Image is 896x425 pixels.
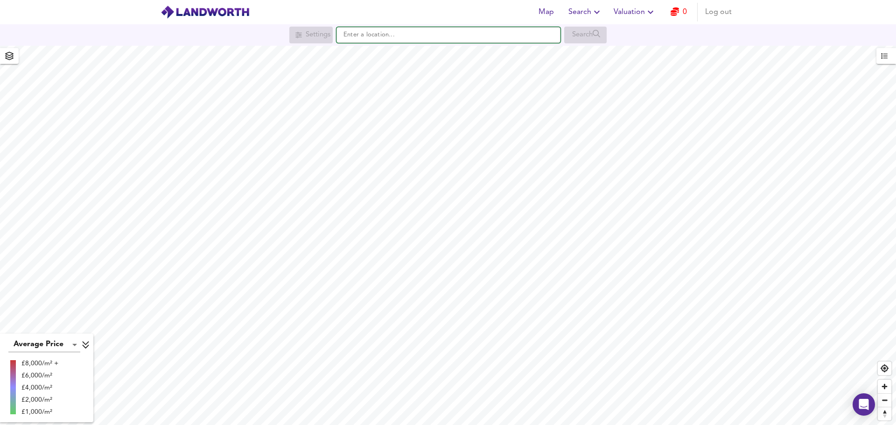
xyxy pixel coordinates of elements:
[853,393,875,416] div: Open Intercom Messenger
[664,3,693,21] button: 0
[8,337,80,352] div: Average Price
[21,395,58,404] div: £2,000/m²
[564,27,607,43] div: Search for a location first or explore the map
[531,3,561,21] button: Map
[161,5,250,19] img: logo
[336,27,560,43] input: Enter a location...
[878,362,891,375] button: Find my location
[21,383,58,392] div: £4,000/m²
[878,380,891,393] button: Zoom in
[878,394,891,407] span: Zoom out
[535,6,557,19] span: Map
[701,3,735,21] button: Log out
[21,407,58,417] div: £1,000/m²
[568,6,602,19] span: Search
[610,3,660,21] button: Valuation
[705,6,732,19] span: Log out
[878,393,891,407] button: Zoom out
[565,3,606,21] button: Search
[671,6,687,19] a: 0
[21,371,58,380] div: £6,000/m²
[21,359,58,368] div: £8,000/m² +
[614,6,656,19] span: Valuation
[878,407,891,420] button: Reset bearing to north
